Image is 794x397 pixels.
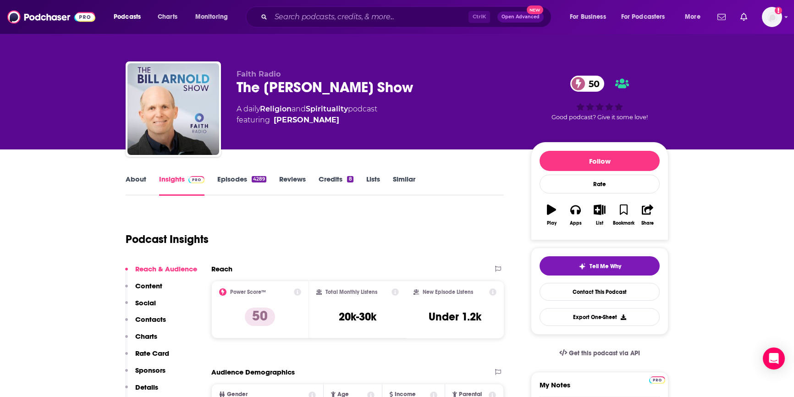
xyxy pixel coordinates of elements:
[260,105,292,113] a: Religion
[531,70,668,127] div: 50Good podcast? Give it some love!
[540,151,660,171] button: Follow
[125,265,197,281] button: Reach & Audience
[292,105,306,113] span: and
[254,6,560,28] div: Search podcasts, credits, & more...
[636,198,660,232] button: Share
[126,175,146,196] a: About
[211,265,232,273] h2: Reach
[158,11,177,23] span: Charts
[714,9,729,25] a: Show notifications dropdown
[613,221,634,226] div: Bookmark
[125,281,162,298] button: Content
[762,7,782,27] button: Show profile menu
[469,11,490,23] span: Ctrl K
[649,376,665,384] img: Podchaser Pro
[245,308,275,326] p: 50
[274,115,339,126] a: Bill Arnold
[497,11,544,22] button: Open AdvancedNew
[114,11,141,23] span: Podcasts
[211,368,295,376] h2: Audience Demographics
[737,9,751,25] a: Show notifications dropdown
[540,380,660,397] label: My Notes
[569,349,640,357] span: Get this podcast via API
[570,221,582,226] div: Apps
[237,115,377,126] span: featuring
[685,11,700,23] span: More
[588,198,612,232] button: List
[125,349,169,366] button: Rate Card
[527,6,543,14] span: New
[217,175,266,196] a: Episodes4289
[502,15,540,19] span: Open Advanced
[159,175,204,196] a: InsightsPodchaser Pro
[125,332,157,349] button: Charts
[579,263,586,270] img: tell me why sparkle
[230,289,266,295] h2: Power Score™
[423,289,473,295] h2: New Episode Listens
[319,175,353,196] a: Credits8
[271,10,469,24] input: Search podcasts, credits, & more...
[393,175,415,196] a: Similar
[189,10,240,24] button: open menu
[135,366,165,375] p: Sponsors
[366,175,380,196] a: Lists
[579,76,604,92] span: 50
[306,105,348,113] a: Spirituality
[775,7,782,14] svg: Add a profile image
[347,176,353,182] div: 8
[547,221,557,226] div: Play
[125,366,165,383] button: Sponsors
[126,232,209,246] h1: Podcast Insights
[612,198,635,232] button: Bookmark
[135,265,197,273] p: Reach & Audience
[188,176,204,183] img: Podchaser Pro
[540,283,660,301] a: Contact This Podcast
[540,308,660,326] button: Export One-Sheet
[563,198,587,232] button: Apps
[678,10,712,24] button: open menu
[279,175,306,196] a: Reviews
[763,347,785,369] div: Open Intercom Messenger
[107,10,153,24] button: open menu
[125,298,156,315] button: Social
[135,315,166,324] p: Contacts
[237,104,377,126] div: A daily podcast
[252,176,266,182] div: 4289
[570,11,606,23] span: For Business
[237,70,281,78] span: Faith Radio
[7,8,95,26] img: Podchaser - Follow, Share and Rate Podcasts
[540,256,660,276] button: tell me why sparkleTell Me Why
[540,198,563,232] button: Play
[127,63,219,155] img: The Bill Arnold Show
[125,315,166,332] button: Contacts
[621,11,665,23] span: For Podcasters
[152,10,183,24] a: Charts
[429,310,481,324] h3: Under 1.2k
[135,383,158,391] p: Details
[649,375,665,384] a: Pro website
[325,289,377,295] h2: Total Monthly Listens
[540,175,660,193] div: Rate
[339,310,376,324] h3: 20k-30k
[551,114,648,121] span: Good podcast? Give it some love!
[552,342,647,364] a: Get this podcast via API
[563,10,618,24] button: open menu
[590,263,621,270] span: Tell Me Why
[615,10,678,24] button: open menu
[135,298,156,307] p: Social
[135,349,169,358] p: Rate Card
[195,11,228,23] span: Monitoring
[762,7,782,27] img: User Profile
[570,76,604,92] a: 50
[596,221,603,226] div: List
[762,7,782,27] span: Logged in as BenLaurro
[641,221,654,226] div: Share
[135,281,162,290] p: Content
[135,332,157,341] p: Charts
